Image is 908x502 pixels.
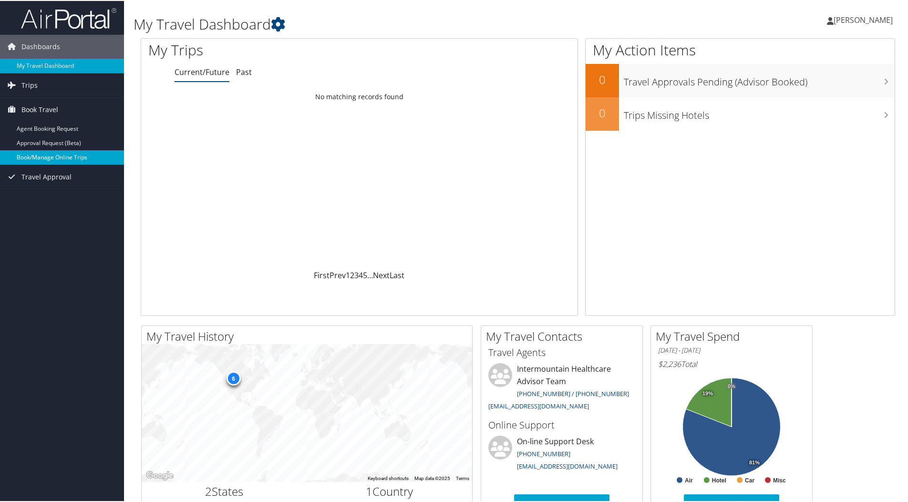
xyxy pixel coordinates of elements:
[21,73,38,96] span: Trips
[146,327,472,344] h2: My Travel History
[488,418,635,431] h3: Online Support
[149,482,300,499] h2: States
[368,474,409,481] button: Keyboard shortcuts
[205,482,212,498] span: 2
[712,476,726,483] text: Hotel
[314,482,465,499] h2: Country
[586,39,895,59] h1: My Action Items
[236,66,252,76] a: Past
[366,482,372,498] span: 1
[21,164,72,188] span: Travel Approval
[658,358,805,368] h6: Total
[330,269,346,280] a: Prev
[141,87,578,105] td: No matching records found
[414,475,450,480] span: Map data ©2025
[517,449,570,457] a: [PHONE_NUMBER]
[658,345,805,354] h6: [DATE] - [DATE]
[21,97,58,121] span: Book Travel
[517,388,629,397] a: [PHONE_NUMBER] / [PHONE_NUMBER]
[486,327,642,344] h2: My Travel Contacts
[658,358,681,368] span: $2,236
[346,269,350,280] a: 1
[586,104,619,120] h2: 0
[350,269,354,280] a: 2
[21,6,116,29] img: airportal-logo.png
[702,390,713,396] tspan: 19%
[488,401,589,409] a: [EMAIL_ADDRESS][DOMAIN_NAME]
[685,476,693,483] text: Air
[834,14,893,24] span: [PERSON_NAME]
[586,63,895,96] a: 0Travel Approvals Pending (Advisor Booked)
[226,370,240,384] div: 6
[148,39,389,59] h1: My Trips
[745,476,754,483] text: Car
[367,269,373,280] span: …
[373,269,390,280] a: Next
[144,469,175,481] a: Open this area in Google Maps (opens a new window)
[586,71,619,87] h2: 0
[656,327,812,344] h2: My Travel Spend
[484,435,640,474] li: On-line Support Desk
[488,345,635,358] h3: Travel Agents
[314,269,330,280] a: First
[624,103,895,121] h3: Trips Missing Hotels
[144,469,175,481] img: Google
[773,476,786,483] text: Misc
[134,13,646,33] h1: My Travel Dashboard
[517,461,618,470] a: [EMAIL_ADDRESS][DOMAIN_NAME]
[624,70,895,88] h3: Travel Approvals Pending (Advisor Booked)
[175,66,229,76] a: Current/Future
[354,269,359,280] a: 3
[21,34,60,58] span: Dashboards
[749,459,760,465] tspan: 81%
[390,269,404,280] a: Last
[359,269,363,280] a: 4
[363,269,367,280] a: 5
[586,96,895,130] a: 0Trips Missing Hotels
[728,383,735,388] tspan: 0%
[484,362,640,413] li: Intermountain Healthcare Advisor Team
[827,5,902,33] a: [PERSON_NAME]
[456,475,469,480] a: Terms (opens in new tab)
